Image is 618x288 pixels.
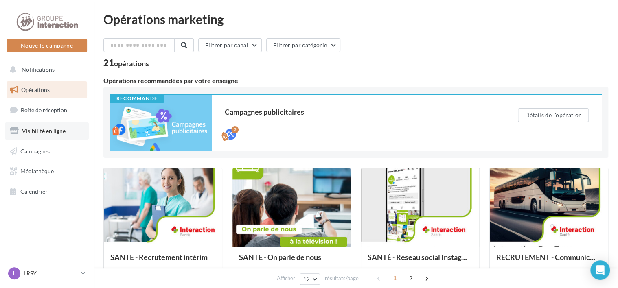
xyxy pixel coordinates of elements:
[22,66,55,73] span: Notifications
[13,269,16,277] span: L
[518,108,589,122] button: Détails de l'opération
[225,108,485,116] div: Campagnes publicitaires
[277,275,295,282] span: Afficher
[5,163,89,180] a: Médiathèque
[388,272,401,285] span: 1
[198,38,262,52] button: Filtrer par canal
[114,60,149,67] div: opérations
[21,86,50,93] span: Opérations
[324,275,358,282] span: résultats/page
[103,77,608,84] div: Opérations recommandées par votre enseigne
[368,253,473,269] div: SANTÉ - Réseau social Instagam
[5,61,85,78] button: Notifications
[239,253,344,269] div: SANTE - On parle de nous
[590,260,610,280] div: Open Intercom Messenger
[404,272,417,285] span: 2
[22,127,66,134] span: Visibilité en ligne
[7,266,87,281] a: L LRSY
[300,273,320,285] button: 12
[5,143,89,160] a: Campagnes
[21,107,67,113] span: Boîte de réception
[20,147,50,154] span: Campagnes
[303,276,310,282] span: 12
[24,269,78,277] p: LRSY
[103,13,608,25] div: Opérations marketing
[5,183,89,200] a: Calendrier
[20,188,48,195] span: Calendrier
[110,95,164,103] div: Recommandé
[103,59,149,68] div: 21
[5,81,89,98] a: Opérations
[110,253,215,269] div: SANTE - Recrutement intérim
[5,101,89,119] a: Boîte de réception
[231,126,239,133] div: 2
[20,168,54,175] span: Médiathèque
[7,39,87,52] button: Nouvelle campagne
[266,38,340,52] button: Filtrer par catégorie
[496,253,601,269] div: RECRUTEMENT - Communication externe
[5,122,89,140] a: Visibilité en ligne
